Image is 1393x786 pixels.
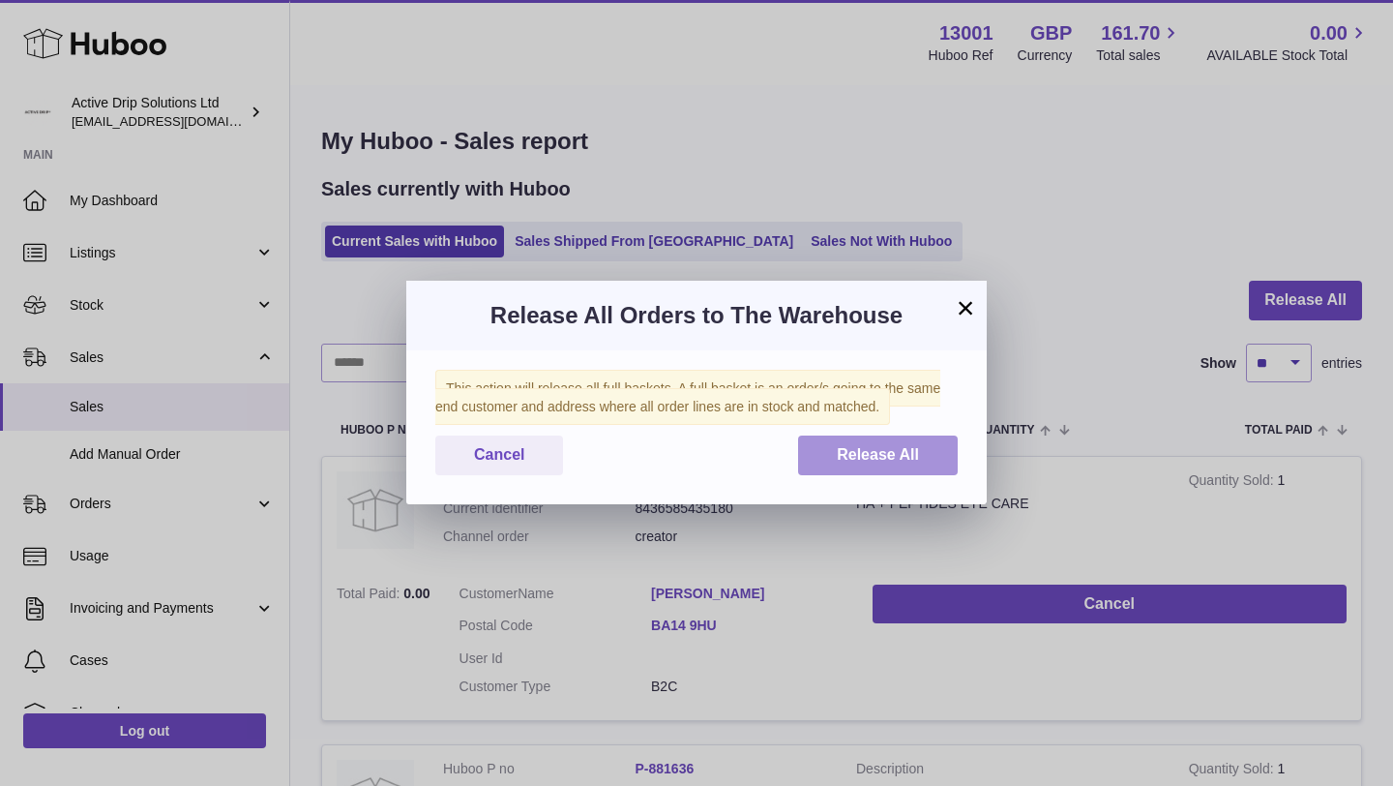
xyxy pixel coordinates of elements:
[954,296,977,319] button: ×
[798,436,958,475] button: Release All
[435,300,958,331] h3: Release All Orders to The Warehouse
[837,446,919,463] span: Release All
[474,446,524,463] span: Cancel
[435,436,563,475] button: Cancel
[435,370,940,425] span: This action will release all full baskets. A full basket is an order/s going to the same end cust...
